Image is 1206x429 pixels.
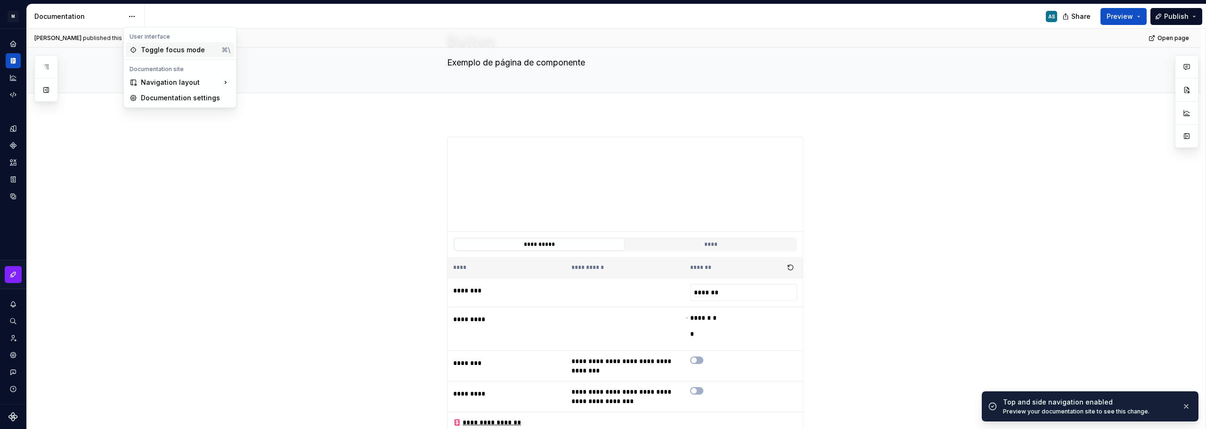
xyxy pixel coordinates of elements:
[1003,397,1174,407] div: Top and side navigation enabled
[126,33,234,40] div: User interface
[1003,408,1174,415] div: Preview your documentation site to see this change.
[141,45,218,55] div: Toggle focus mode
[126,65,234,73] div: Documentation site
[126,75,234,90] div: Navigation layout
[141,93,230,103] div: Documentation settings
[221,45,230,55] div: ⌘\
